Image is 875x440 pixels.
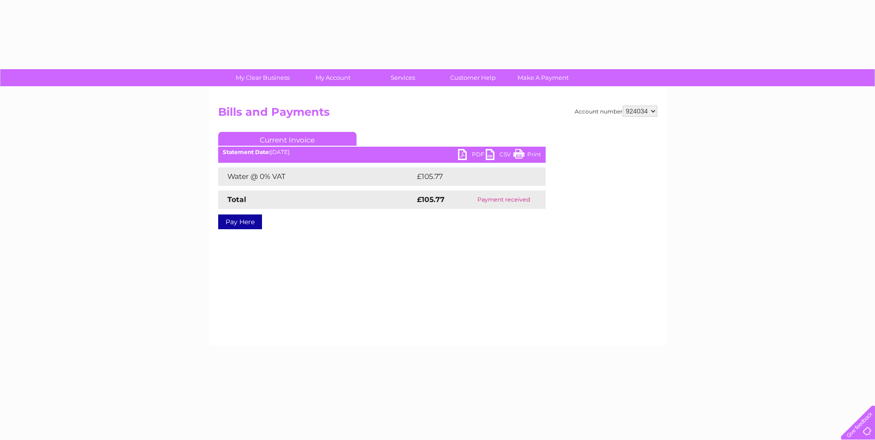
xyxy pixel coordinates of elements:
a: My Clear Business [225,69,301,86]
a: PDF [458,149,486,162]
a: Customer Help [435,69,511,86]
div: [DATE] [218,149,546,155]
a: Pay Here [218,214,262,229]
a: Make A Payment [505,69,581,86]
a: CSV [486,149,513,162]
td: £105.77 [415,167,529,186]
strong: £105.77 [417,195,445,204]
strong: Total [227,195,246,204]
a: My Account [295,69,371,86]
td: Water @ 0% VAT [218,167,415,186]
b: Statement Date: [223,149,270,155]
a: Print [513,149,541,162]
h2: Bills and Payments [218,106,657,123]
td: Payment received [462,190,546,209]
a: Services [365,69,441,86]
a: Current Invoice [218,132,357,146]
div: Account number [575,106,657,117]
